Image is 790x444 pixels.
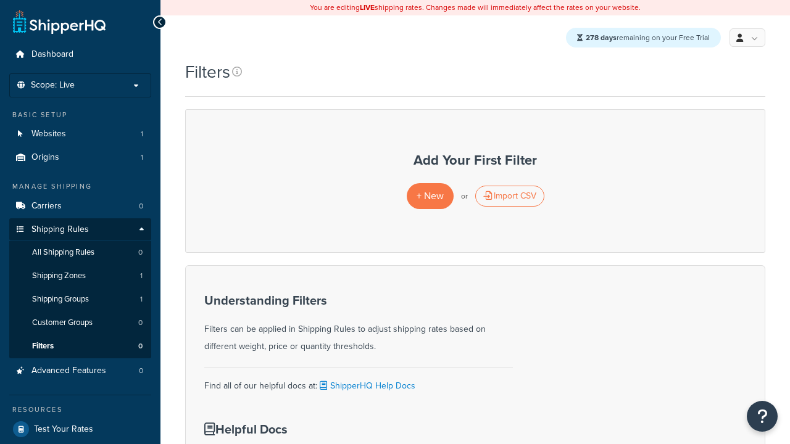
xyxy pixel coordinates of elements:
span: 1 [140,294,143,305]
span: 0 [138,341,143,351]
h1: Filters [185,60,230,84]
div: Manage Shipping [9,181,151,192]
h3: Helpful Docs [204,422,457,436]
li: Shipping Rules [9,218,151,359]
div: Resources [9,405,151,415]
li: Customer Groups [9,311,151,334]
a: Advanced Features 0 [9,360,151,382]
a: Dashboard [9,43,151,66]
li: Origins [9,146,151,169]
strong: 278 days [586,32,617,43]
span: 1 [141,129,143,139]
h3: Add Your First Filter [198,153,752,168]
div: remaining on your Free Trial [566,28,721,47]
span: Dashboard [31,49,73,60]
div: Filters can be applied in Shipping Rules to adjust shipping rates based on different weight, pric... [204,294,513,355]
span: 0 [138,247,143,258]
b: LIVE [360,2,375,13]
span: Origins [31,152,59,163]
li: Carriers [9,195,151,218]
span: Filters [32,341,54,351]
li: Shipping Zones [9,265,151,287]
span: 0 [139,201,143,212]
a: ShipperHQ Help Docs [317,379,415,392]
span: 1 [140,271,143,281]
span: 0 [138,318,143,328]
span: Carriers [31,201,62,212]
div: Find all of our helpful docs at: [204,368,513,395]
span: All Shipping Rules [32,247,94,258]
li: Websites [9,123,151,146]
span: Test Your Rates [34,424,93,435]
span: Customer Groups [32,318,93,328]
a: Shipping Zones 1 [9,265,151,287]
div: Import CSV [475,186,544,207]
span: 0 [139,366,143,376]
span: Advanced Features [31,366,106,376]
a: Websites 1 [9,123,151,146]
a: Test Your Rates [9,418,151,440]
a: All Shipping Rules 0 [9,241,151,264]
li: Filters [9,335,151,358]
a: Shipping Rules [9,218,151,241]
h3: Understanding Filters [204,294,513,307]
span: Shipping Groups [32,294,89,305]
a: ShipperHQ Home [13,9,106,34]
li: All Shipping Rules [9,241,151,264]
span: Websites [31,129,66,139]
a: + New [407,183,454,208]
span: 1 [141,152,143,163]
a: Shipping Groups 1 [9,288,151,311]
span: Shipping Rules [31,224,89,235]
span: Shipping Zones [32,271,86,281]
span: + New [417,189,444,203]
a: Origins 1 [9,146,151,169]
li: Advanced Features [9,360,151,382]
a: Filters 0 [9,335,151,358]
span: Scope: Live [31,80,75,91]
a: Carriers 0 [9,195,151,218]
div: Basic Setup [9,110,151,120]
li: Shipping Groups [9,288,151,311]
p: or [461,187,468,205]
button: Open Resource Center [747,401,778,432]
a: Customer Groups 0 [9,311,151,334]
